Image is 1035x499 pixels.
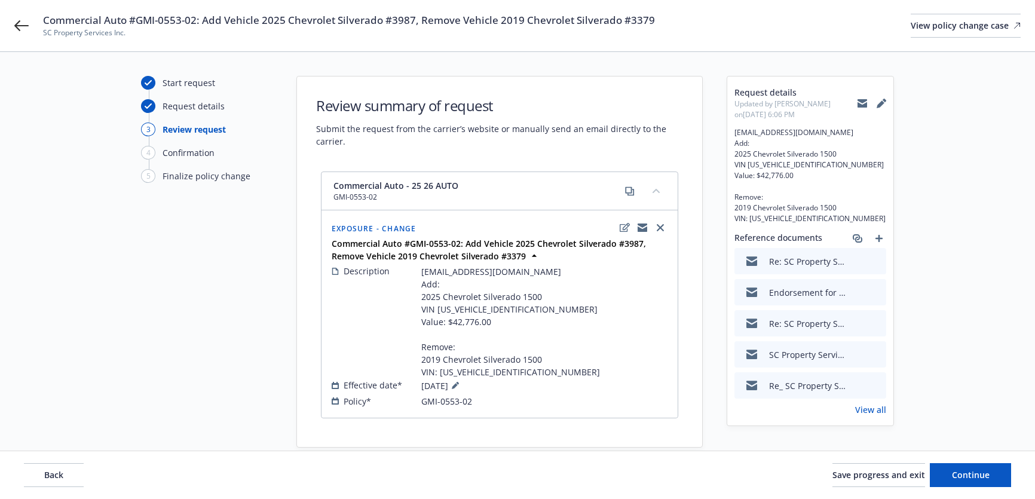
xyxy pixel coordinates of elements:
div: Start request [163,76,215,89]
span: [EMAIL_ADDRESS][DOMAIN_NAME] Add: 2025 Chevrolet Silverado 1500 VIN [US_VEHICLE_IDENTIFICATION_NU... [421,265,600,378]
button: Save progress and exit [832,463,925,487]
span: Description [344,265,390,277]
a: View policy change case [911,14,1021,38]
div: Finalize policy change [163,170,250,182]
div: Endorsement for #GMI-0553-02 - SC PROPERTY SERVICES. INC [769,286,847,299]
div: Review request [163,123,226,136]
span: Commercial Auto - 25 26 AUTO [333,179,458,192]
a: copyLogging [635,221,650,235]
button: preview file [871,255,881,268]
div: Re: SC Property Services - add new vehicle to policy [769,255,847,268]
button: Continue [930,463,1011,487]
div: 3 [141,123,155,136]
button: download file [852,255,861,268]
div: View policy change case [911,14,1021,37]
span: GMI-0553-02 [333,192,458,203]
button: preview file [871,348,881,361]
button: preview file [871,317,881,330]
button: download file [852,317,861,330]
a: close [653,221,667,235]
a: copy [623,184,637,198]
button: Back [24,463,84,487]
span: [DATE] [421,378,463,393]
div: Commercial Auto - 25 26 AUTOGMI-0553-02copycollapse content [321,172,678,210]
span: Submit the request from the carrier’s website or manually send an email directly to the carrier. [316,123,683,148]
a: add [872,231,886,246]
span: Reference documents [734,231,822,246]
span: SC Property Services Inc. [43,27,655,38]
div: Re: SC Property Services - add new vehicle to policy [769,317,847,330]
div: Confirmation [163,146,215,159]
div: Request details [163,100,225,112]
span: Continue [952,469,990,480]
span: Effective date* [344,379,402,391]
div: Re_ SC Property Services - add new vehicle to policy.eml [769,379,847,392]
a: associate [850,231,865,246]
span: Back [44,469,63,480]
div: SC Property Services Inc. - Commercial Auto #GMI-0553-02: Add Vehicle 2025 Chevrolet Silverado #3... [769,348,847,361]
span: GMI-0553-02 [421,395,472,408]
h1: Review summary of request [316,96,683,115]
button: preview file [871,286,881,299]
span: Updated by [PERSON_NAME] on [DATE] 6:06 PM [734,99,858,120]
button: collapse content [647,181,666,200]
button: download file [852,286,861,299]
button: download file [852,348,861,361]
button: preview file [871,379,881,392]
span: Save progress and exit [832,469,925,480]
span: Request details [734,86,858,99]
span: Exposure - Change [332,224,416,234]
button: download file [852,379,861,392]
div: 5 [141,169,155,183]
div: 4 [141,146,155,160]
a: edit [617,221,632,235]
a: View all [855,403,886,416]
span: Policy* [344,395,371,408]
span: Commercial Auto #GMI-0553-02: Add Vehicle 2025 Chevrolet Silverado #3987, Remove Vehicle 2019 Che... [43,13,655,27]
strong: Commercial Auto #GMI-0553-02: Add Vehicle 2025 Chevrolet Silverado #3987, Remove Vehicle 2019 Che... [332,238,646,262]
span: [EMAIL_ADDRESS][DOMAIN_NAME] Add: 2025 Chevrolet Silverado 1500 VIN [US_VEHICLE_IDENTIFICATION_NU... [734,127,886,224]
